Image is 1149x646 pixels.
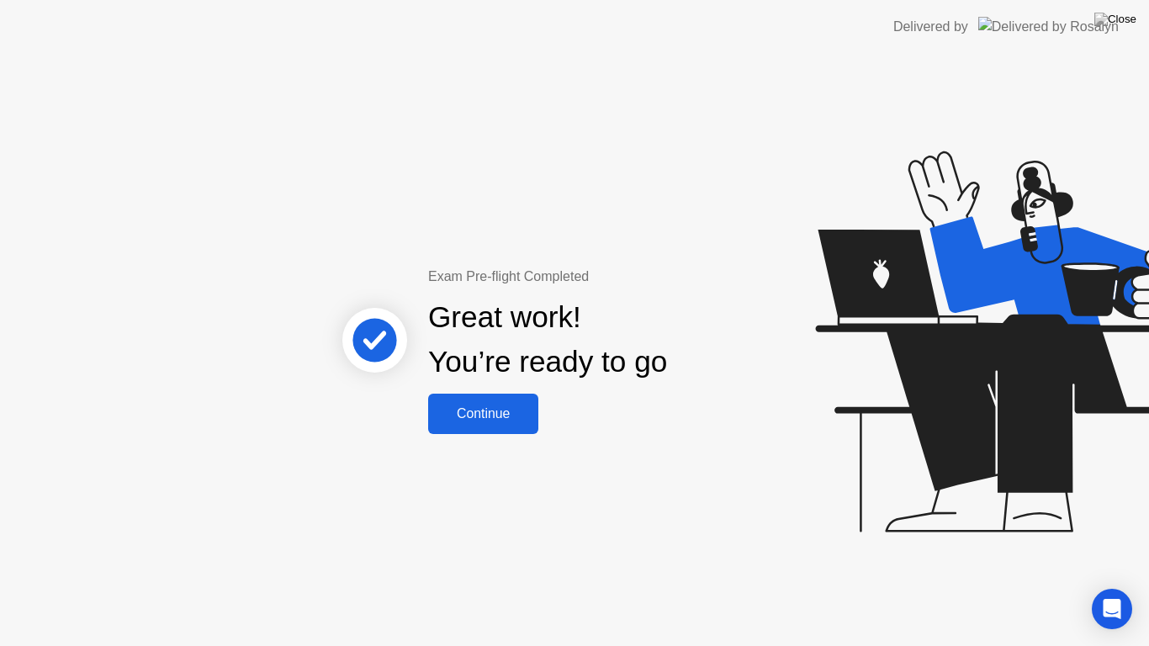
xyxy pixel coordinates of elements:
[428,394,538,434] button: Continue
[1092,589,1132,629] div: Open Intercom Messenger
[1094,13,1136,26] img: Close
[433,406,533,421] div: Continue
[893,17,968,37] div: Delivered by
[428,295,667,384] div: Great work! You’re ready to go
[978,17,1119,36] img: Delivered by Rosalyn
[428,267,776,287] div: Exam Pre-flight Completed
